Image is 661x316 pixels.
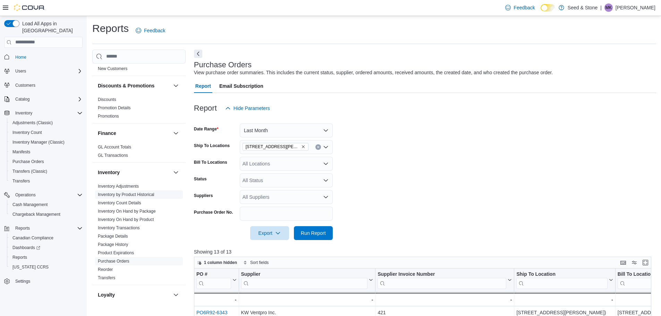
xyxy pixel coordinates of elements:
[4,49,83,305] nav: Complex example
[10,128,45,137] a: Inventory Count
[12,81,38,89] a: Customers
[98,66,127,71] span: New Customers
[98,275,115,280] a: Transfers
[250,226,289,240] button: Export
[98,183,139,189] span: Inventory Adjustments
[98,130,170,137] button: Finance
[10,157,47,166] a: Purchase Orders
[7,137,85,147] button: Inventory Manager (Classic)
[7,253,85,262] button: Reports
[19,20,83,34] span: Load All Apps in [GEOGRAPHIC_DATA]
[241,296,373,304] div: -
[196,271,231,289] div: PO # URL
[98,225,140,230] a: Inventory Transactions
[98,217,154,222] span: Inventory On Hand by Product
[12,139,65,145] span: Inventory Manager (Classic)
[10,200,50,209] a: Cash Management
[194,126,219,132] label: Date Range
[98,114,119,119] a: Promotions
[133,24,168,37] a: Feedback
[98,169,170,176] button: Inventory
[630,258,638,267] button: Display options
[98,275,115,281] span: Transfers
[194,193,213,198] label: Suppliers
[294,226,333,240] button: Run Report
[196,271,231,277] div: PO #
[7,233,85,243] button: Canadian Compliance
[12,130,42,135] span: Inventory Count
[98,233,128,239] span: Package Details
[12,202,48,207] span: Cash Management
[254,226,285,240] span: Export
[516,271,607,289] div: Ship To Location
[10,210,83,219] span: Chargeback Management
[10,177,83,185] span: Transfers
[516,271,607,277] div: Ship To Location
[10,200,83,209] span: Cash Management
[378,271,512,289] button: Supplier Invoice Number
[194,248,656,255] p: Showing 13 of 13
[10,128,83,137] span: Inventory Count
[301,145,305,149] button: Remove 8050 Lickman Road # 103 (Chilliwack) from selection in this group
[568,3,598,12] p: Seed & Stone
[378,296,512,304] div: -
[600,3,602,12] p: |
[12,277,33,285] a: Settings
[98,200,141,206] span: Inventory Count Details
[98,291,115,298] h3: Loyalty
[323,144,329,150] button: Open list of options
[7,157,85,166] button: Purchase Orders
[196,296,237,304] div: -
[92,143,186,162] div: Finance
[315,144,321,150] button: Clear input
[98,82,170,89] button: Discounts & Promotions
[98,192,154,197] a: Inventory by Product Historical
[241,271,367,289] div: Supplier
[98,242,128,247] span: Package History
[15,83,35,88] span: Customers
[98,153,128,158] a: GL Transactions
[378,271,506,289] div: Supplier Invoice Number
[10,138,83,146] span: Inventory Manager (Classic)
[98,209,156,214] a: Inventory On Hand by Package
[12,277,83,285] span: Settings
[12,53,83,61] span: Home
[194,69,553,76] div: View purchase order summaries. This includes the current status, supplier, ordered amounts, recei...
[12,191,39,199] button: Operations
[10,234,56,242] a: Canadian Compliance
[15,279,30,284] span: Settings
[241,271,373,289] button: Supplier
[12,264,49,270] span: [US_STATE] CCRS
[98,97,116,102] a: Discounts
[1,94,85,104] button: Catalog
[222,101,273,115] button: Hide Parameters
[12,109,35,117] button: Inventory
[98,225,140,231] span: Inventory Transactions
[604,3,613,12] div: Manpreet Kaur
[378,271,506,277] div: Supplier Invoice Number
[194,160,227,165] label: Bill To Locations
[323,194,329,200] button: Open list of options
[12,81,83,89] span: Customers
[241,271,367,277] div: Supplier
[194,176,207,182] label: Status
[1,108,85,118] button: Inventory
[92,22,129,35] h1: Reports
[172,82,180,90] button: Discounts & Promotions
[541,11,541,12] span: Dark Mode
[10,263,51,271] a: [US_STATE] CCRS
[12,149,30,155] span: Manifests
[98,130,116,137] h3: Finance
[98,267,113,272] a: Reorder
[12,224,83,232] span: Reports
[98,234,128,239] a: Package Details
[98,259,129,264] a: Purchase Orders
[12,95,32,103] button: Catalog
[98,105,131,110] a: Promotion Details
[15,96,29,102] span: Catalog
[1,52,85,62] button: Home
[98,144,131,150] span: GL Account Totals
[204,260,237,265] span: 1 column hidden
